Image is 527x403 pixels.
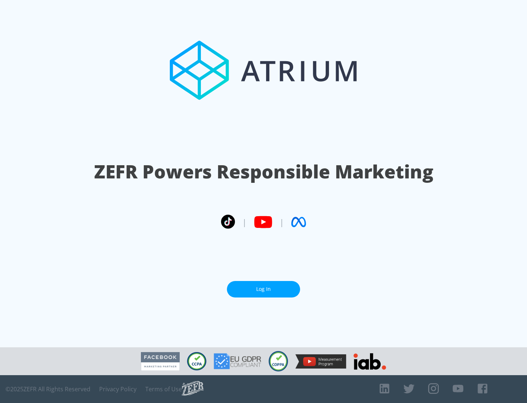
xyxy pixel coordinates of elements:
span: | [242,217,247,228]
img: Facebook Marketing Partner [141,352,180,371]
img: COPPA Compliant [269,351,288,371]
img: YouTube Measurement Program [295,354,346,369]
img: IAB [354,353,386,370]
span: © 2025 ZEFR All Rights Reserved [5,385,90,393]
a: Terms of Use [145,385,182,393]
h1: ZEFR Powers Responsible Marketing [94,159,433,184]
span: | [280,217,284,228]
img: GDPR Compliant [214,353,261,369]
a: Log In [227,281,300,297]
img: CCPA Compliant [187,352,206,370]
a: Privacy Policy [99,385,137,393]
